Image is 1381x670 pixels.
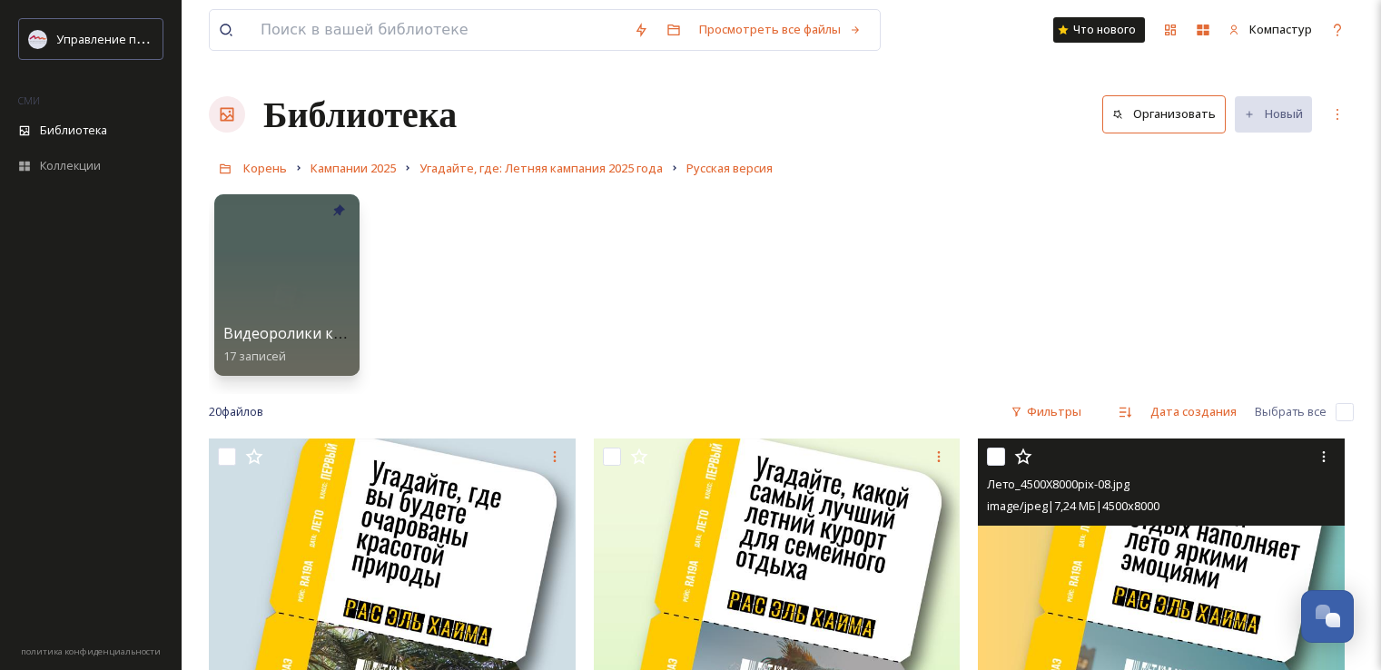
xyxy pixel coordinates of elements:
font: | [1048,498,1054,514]
font: СМИ [18,94,40,107]
a: Кампании 2025 [311,157,396,179]
font: Угадайте, где: Летняя кампания 2025 года [419,160,663,176]
font: Библиотека [40,122,107,138]
font: Дата создания [1150,403,1237,419]
font: Просмотреть все файлы [699,21,841,37]
a: Организовать [1102,95,1235,133]
a: политика конфиденциальности [21,639,161,661]
font: x [1128,498,1134,514]
font: Лето_4500X8000pix-08.jpg [987,476,1129,492]
font: Видеоролики кампании (на русском языке) [223,323,533,343]
a: Видеоролики кампании (на русском языке)17 записей [223,325,533,364]
font: Управление по развитию туризма [GEOGRAPHIC_DATA] [56,30,370,47]
font: 7,24 МБ [1054,498,1096,514]
font: Выбрать все [1255,403,1327,419]
a: Угадайте, где: Летняя кампания 2025 года [419,157,663,179]
font: image/jpeg [987,498,1048,514]
font: Корень [243,160,287,176]
a: Библиотека [263,87,457,142]
font: 4500 [1102,498,1128,514]
font: Коллекции [40,157,101,173]
font: Фильтры [1027,403,1081,419]
font: | [1096,498,1102,514]
font: записей [239,348,286,364]
a: Просмотреть все файлы [690,12,871,47]
font: 17 [223,348,236,364]
font: 20 [209,403,222,419]
font: Компастур [1249,21,1312,37]
font: Библиотека [263,92,457,136]
a: Корень [243,157,287,179]
a: Что нового [1053,17,1145,43]
a: Русская версия [686,157,773,179]
font: Организовать [1133,105,1216,122]
a: Компастур [1219,12,1321,47]
button: Открытый чат [1301,590,1354,643]
img: Logo_RAKTDA_RGB-01.png [29,30,47,48]
button: Организовать [1102,95,1226,133]
font: политика конфиденциальности [21,645,161,657]
button: Новый [1235,96,1312,132]
input: Поиск в вашей библиотеке [252,10,625,50]
font: Новый [1265,105,1303,122]
font: Что нового [1073,22,1136,37]
font: файлов [222,403,263,419]
font: Кампании 2025 [311,160,396,176]
font: Русская версия [686,160,773,176]
font: 8000 [1134,498,1159,514]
